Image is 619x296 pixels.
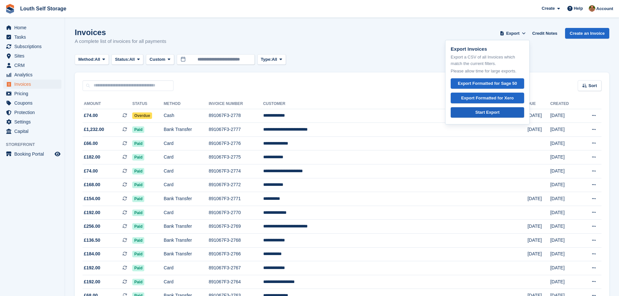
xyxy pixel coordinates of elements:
[164,123,209,137] td: Bank Transfer
[550,234,580,248] td: [DATE]
[132,210,144,216] span: Paid
[498,28,527,39] button: Export
[14,70,53,79] span: Analytics
[164,164,209,178] td: Card
[14,89,53,98] span: Pricing
[506,30,520,37] span: Export
[209,99,263,109] th: Invoice Number
[550,178,580,192] td: [DATE]
[14,127,53,136] span: Capital
[588,83,597,89] span: Sort
[550,109,580,123] td: [DATE]
[164,220,209,234] td: Bank Transfer
[84,209,100,216] span: £192.00
[3,80,61,89] a: menu
[14,42,53,51] span: Subscriptions
[75,28,166,37] h1: Invoices
[263,99,528,109] th: Customer
[129,56,135,63] span: All
[3,98,61,108] a: menu
[132,223,144,230] span: Paid
[596,6,613,12] span: Account
[164,275,209,289] td: Card
[115,56,129,63] span: Status:
[550,206,580,220] td: [DATE]
[132,140,144,147] span: Paid
[84,168,98,174] span: £74.00
[589,5,595,12] img: Andy Smith
[209,136,263,150] td: 891067F3-2776
[451,107,524,118] a: Start Export
[146,54,174,65] button: Custom
[149,56,165,63] span: Custom
[565,28,609,39] a: Create an Invoice
[527,123,550,137] td: [DATE]
[527,109,550,123] td: [DATE]
[111,54,143,65] button: Status: All
[84,264,100,271] span: £192.00
[164,206,209,220] td: Card
[14,98,53,108] span: Coupons
[132,168,144,174] span: Paid
[550,220,580,234] td: [DATE]
[164,261,209,275] td: Card
[3,42,61,51] a: menu
[132,154,144,161] span: Paid
[209,123,263,137] td: 891067F3-2777
[84,126,104,133] span: £1,232.00
[83,99,132,109] th: Amount
[451,93,524,103] a: Export Formatted for Xero
[209,164,263,178] td: 891067F3-2774
[75,38,166,45] p: A complete list of invoices for all payments
[550,192,580,206] td: [DATE]
[574,5,583,12] span: Help
[78,56,95,63] span: Method:
[164,234,209,248] td: Bank Transfer
[3,61,61,70] a: menu
[164,109,209,123] td: Cash
[132,265,144,271] span: Paid
[209,178,263,192] td: 891067F3-2772
[3,108,61,117] a: menu
[84,112,98,119] span: £74.00
[132,251,144,257] span: Paid
[6,141,65,148] span: Storefront
[3,51,61,60] a: menu
[527,247,550,261] td: [DATE]
[14,80,53,89] span: Invoices
[54,150,61,158] a: Preview store
[550,261,580,275] td: [DATE]
[14,149,53,159] span: Booking Portal
[3,23,61,32] a: menu
[550,99,580,109] th: Created
[458,80,517,87] div: Export Formatted for Sage 50
[132,99,164,109] th: Status
[5,4,15,14] img: stora-icon-8386f47178a22dfd0bd8f6a31ec36ba5ce8667c1dd55bd0f319d3a0aa187defe.svg
[542,5,555,12] span: Create
[3,70,61,79] a: menu
[550,275,580,289] td: [DATE]
[209,261,263,275] td: 891067F3-2767
[451,54,524,67] p: Export a CSV of all Invoices which match the current filters.
[461,95,514,101] div: Export Formatted for Xero
[3,89,61,98] a: menu
[530,28,560,39] a: Credit Notes
[209,192,263,206] td: 891067F3-2771
[132,126,144,133] span: Paid
[550,136,580,150] td: [DATE]
[451,78,524,89] a: Export Formatted for Sage 50
[209,150,263,164] td: 891067F3-2775
[257,54,286,65] button: Type: All
[164,150,209,164] td: Card
[3,127,61,136] a: menu
[451,45,524,53] p: Export Invoices
[84,251,100,257] span: £184.00
[550,150,580,164] td: [DATE]
[84,181,100,188] span: £168.00
[14,61,53,70] span: CRM
[18,3,69,14] a: Louth Self Storage
[14,32,53,42] span: Tasks
[132,196,144,202] span: Paid
[14,51,53,60] span: Sites
[3,117,61,126] a: menu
